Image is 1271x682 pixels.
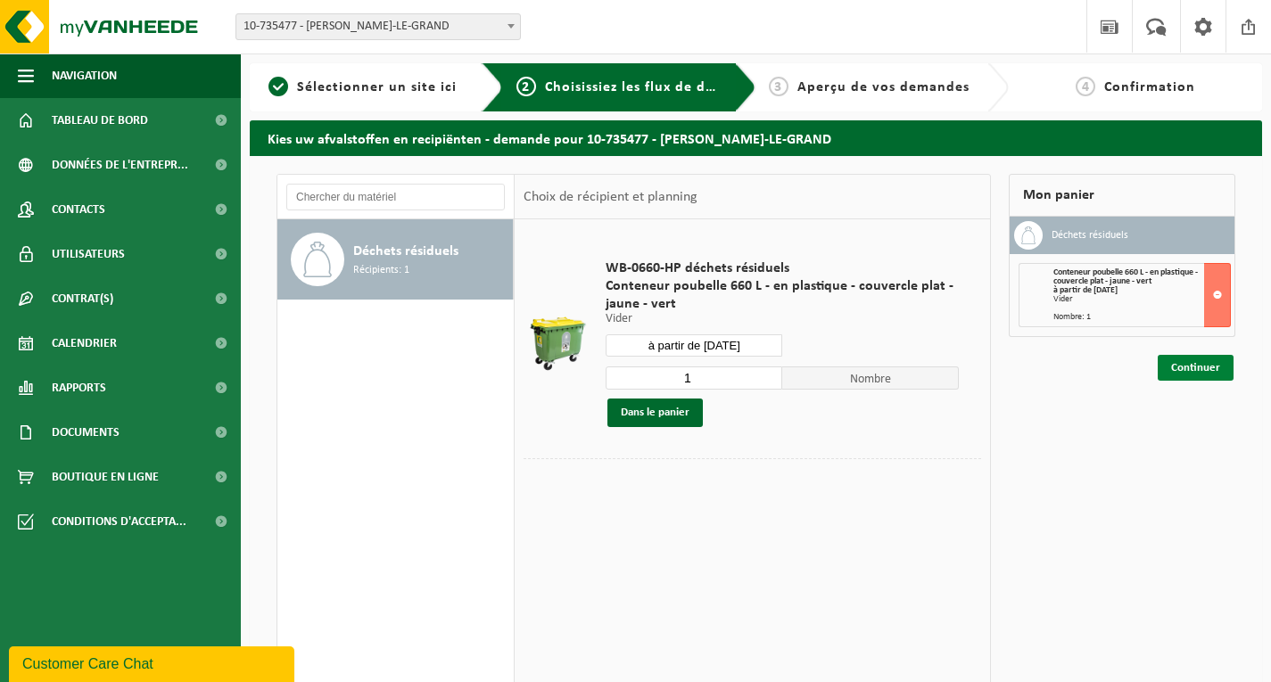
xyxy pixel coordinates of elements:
span: Choisissiez les flux de déchets et récipients [545,80,842,94]
span: Contacts [52,187,105,232]
span: Utilisateurs [52,232,125,276]
span: Contrat(s) [52,276,113,321]
h2: Kies uw afvalstoffen en recipiënten - demande pour 10-735477 - [PERSON_NAME]-LE-GRAND [250,120,1262,155]
span: Données de l'entrepr... [52,143,188,187]
span: Nombre [782,366,959,390]
a: Continuer [1158,355,1234,381]
span: Déchets résiduels [353,241,458,262]
input: Sélectionnez date [606,334,782,357]
span: 3 [769,77,788,96]
span: Sélectionner un site ici [297,80,457,94]
iframe: chat widget [9,643,298,682]
span: Calendrier [52,321,117,366]
span: Conditions d'accepta... [52,499,186,544]
div: Vider [1053,295,1230,304]
span: Confirmation [1104,80,1195,94]
span: 10-735477 - DUBOIS VINCENT - QUÉVY-LE-GRAND [235,13,521,40]
a: 1Sélectionner un site ici [259,77,467,98]
span: WB-0660-HP déchets résiduels [606,259,959,277]
div: Nombre: 1 [1053,313,1230,322]
span: Navigation [52,53,117,98]
h3: Déchets résiduels [1052,221,1128,250]
button: Dans le panier [607,399,703,427]
span: Récipients: 1 [353,262,409,279]
span: 2 [516,77,536,96]
span: 10-735477 - DUBOIS VINCENT - QUÉVY-LE-GRAND [236,14,520,39]
span: Conteneur poubelle 660 L - en plastique - couvercle plat - jaune - vert [1053,267,1198,286]
span: Rapports [52,366,106,410]
button: Déchets résiduels Récipients: 1 [277,219,514,300]
strong: à partir de [DATE] [1053,285,1118,295]
span: Documents [52,410,120,455]
span: Tableau de bord [52,98,148,143]
p: Vider [606,313,959,325]
span: 4 [1076,77,1095,96]
div: Mon panier [1009,174,1235,217]
input: Chercher du matériel [286,184,505,210]
span: Conteneur poubelle 660 L - en plastique - couvercle plat - jaune - vert [606,277,959,313]
span: 1 [268,77,288,96]
div: Choix de récipient et planning [515,175,706,219]
span: Boutique en ligne [52,455,159,499]
span: Aperçu de vos demandes [797,80,970,94]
